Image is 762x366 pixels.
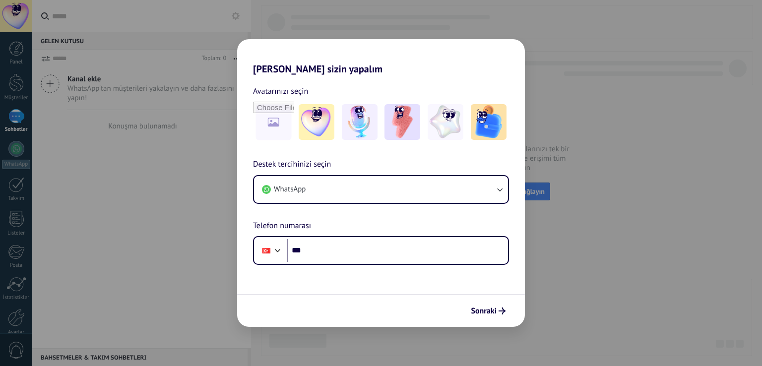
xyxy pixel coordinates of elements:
[253,85,308,98] span: Avatarınızı seçin
[342,104,378,140] img: -2.jpeg
[471,104,507,140] img: -5.jpeg
[253,158,331,171] span: Destek tercihinizi seçin
[274,184,306,194] span: WhatsApp
[257,240,276,261] div: Turkey: + 90
[253,220,311,233] span: Telefon numarası
[299,104,334,140] img: -1.jpeg
[254,176,508,203] button: WhatsApp
[466,303,510,319] button: Sonraki
[384,104,420,140] img: -3.jpeg
[471,307,497,314] span: Sonraki
[428,104,463,140] img: -4.jpeg
[237,39,525,75] h2: [PERSON_NAME] sizin yapalım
